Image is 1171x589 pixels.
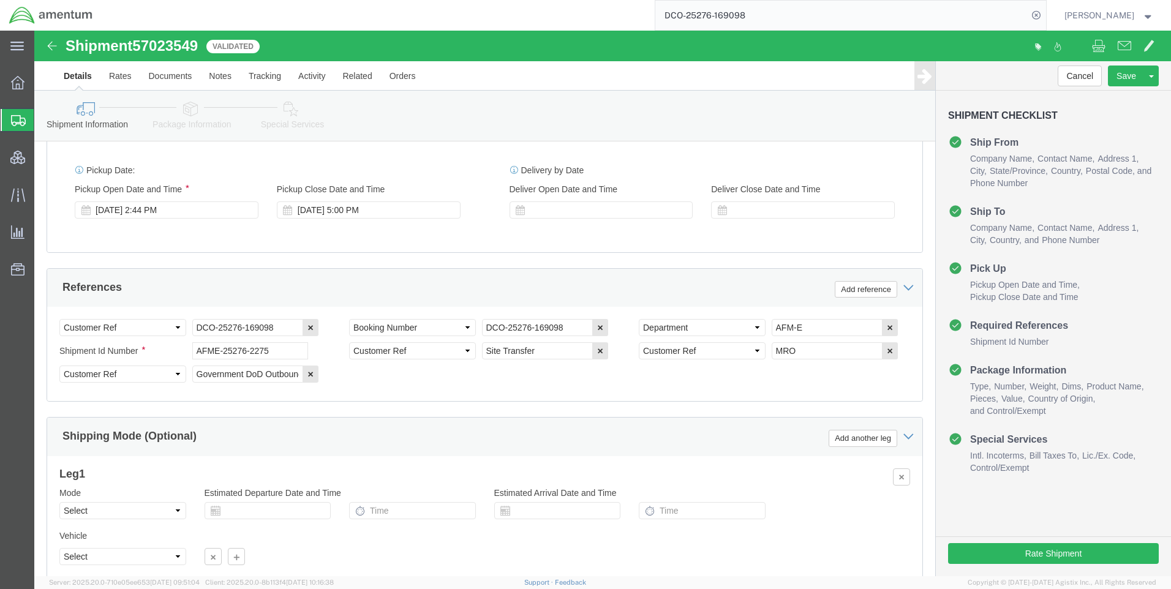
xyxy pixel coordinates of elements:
[9,6,93,24] img: logo
[968,577,1156,588] span: Copyright © [DATE]-[DATE] Agistix Inc., All Rights Reserved
[555,579,586,586] a: Feedback
[1064,8,1154,23] button: [PERSON_NAME]
[524,579,555,586] a: Support
[286,579,334,586] span: [DATE] 10:16:38
[150,579,200,586] span: [DATE] 09:51:04
[49,579,200,586] span: Server: 2025.20.0-710e05ee653
[205,579,334,586] span: Client: 2025.20.0-8b113f4
[655,1,1028,30] input: Search for shipment number, reference number
[1064,9,1134,22] span: Ray Cheatteam
[34,31,1171,576] iframe: FS Legacy Container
